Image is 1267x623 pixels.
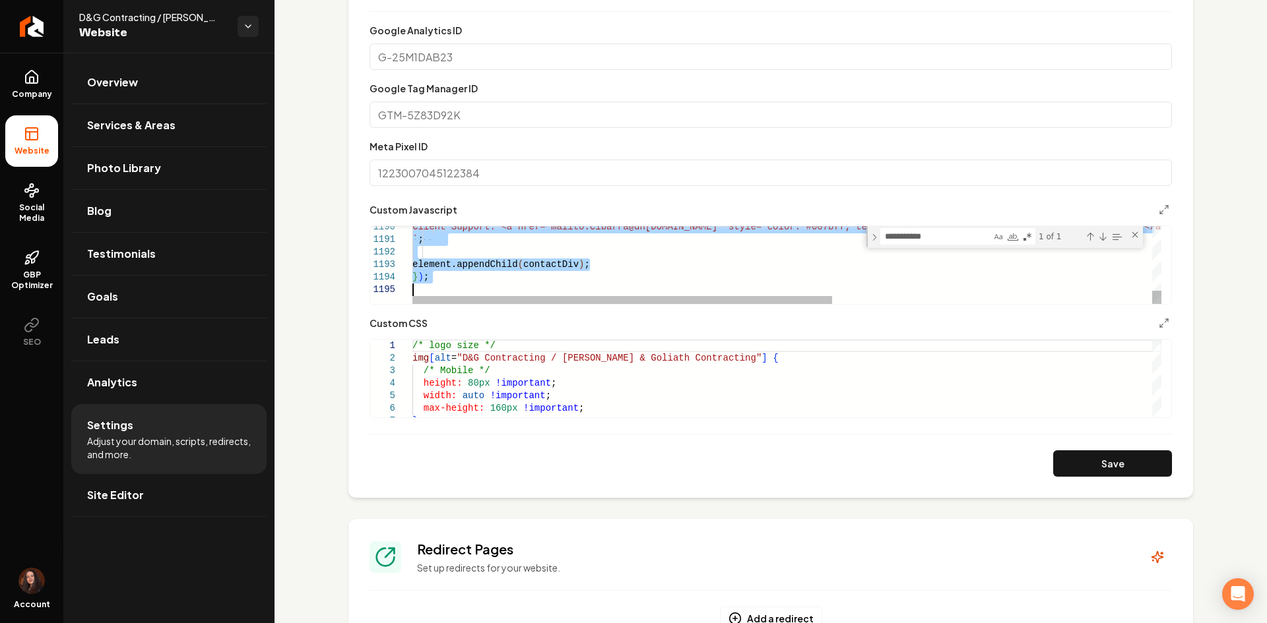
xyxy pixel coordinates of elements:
[579,403,584,413] span: ;
[87,487,144,503] span: Site Editor
[71,276,267,318] a: Goals
[370,246,395,258] div: 1192
[370,160,1172,186] input: 1223007045122384
[87,332,119,347] span: Leads
[523,259,579,270] span: contactDiv
[370,365,395,377] div: 3
[866,226,1143,248] div: Find / Replace
[417,540,1127,558] h3: Redirect Pages
[424,403,484,413] span: max-height:
[546,390,551,401] span: ;
[1037,228,1083,245] div: 1 of 1
[18,568,45,594] img: Delfina Cavallaro
[5,172,58,234] a: Social Media
[7,89,57,100] span: Company
[370,82,478,94] label: Google Tag Manager ID
[370,102,1172,128] input: GTM-5Z83D92K
[87,74,138,90] span: Overview
[79,24,227,42] span: Website
[412,272,418,282] span: }
[5,202,58,223] span: Social Media
[370,205,457,214] label: Custom Javascript
[71,147,267,189] a: Photo Library
[579,259,584,270] span: )
[1085,231,1095,242] div: Previous Match (Shift+Enter)
[87,160,161,176] span: Photo Library
[20,16,44,37] img: Rebolt Logo
[87,117,176,133] span: Services & Areas
[424,365,490,376] span: /* Mobile */
[412,340,496,351] span: /* logo size */
[5,307,58,358] button: SEO
[523,403,579,413] span: !important
[370,352,395,365] div: 2
[881,229,991,244] textarea: Find
[18,337,46,347] span: SEO
[468,378,490,388] span: 80px
[87,374,137,390] span: Analytics
[71,61,267,104] a: Overview
[18,568,45,594] button: Open user button
[418,272,423,282] span: )
[87,434,251,461] span: Adjust your domain, scripts, redirects, and more.
[370,390,395,402] div: 5
[435,353,451,363] span: alt
[9,146,55,156] span: Website
[496,378,551,388] span: !important
[490,403,518,413] span: 160px
[370,283,395,296] div: 1195
[71,104,267,146] a: Services & Areas
[868,226,880,248] div: Toggle Replace
[1021,230,1034,243] div: Use Regular Expression (Alt+R)
[412,259,518,270] span: element.appendChild
[1053,450,1172,477] button: Save
[370,377,395,390] div: 4
[87,203,112,219] span: Blog
[79,11,227,24] span: D&G Contracting / [PERSON_NAME] & Goliath Contracting
[14,599,50,610] span: Account
[551,378,556,388] span: ;
[424,378,463,388] span: height:
[71,361,267,403] a: Analytics
[370,271,395,283] div: 1194
[87,289,118,305] span: Goals
[762,353,767,363] span: ]
[87,246,156,262] span: Testimonials
[418,234,423,245] span: ;
[71,190,267,232] a: Blog
[5,270,58,291] span: GBP Optimizer
[5,59,58,110] a: Company
[370,233,395,246] div: 1191
[370,402,395,415] div: 6
[992,230,1005,243] div: Match Case (Alt+C)
[1109,229,1124,244] div: Find in Selection (Alt+L)
[584,259,589,270] span: ;
[5,239,58,301] a: GBP Optimizer
[457,353,762,363] span: "D&G Contracting / [PERSON_NAME] & Goliath Contracting"
[424,272,429,282] span: ;
[71,233,267,275] a: Testimonials
[1006,230,1020,243] div: Match Whole Word (Alt+W)
[1222,578,1254,610] div: Open Intercom Messenger
[424,390,457,401] span: width:
[773,353,778,363] span: {
[87,417,133,433] span: Settings
[463,390,485,401] span: auto
[370,44,1172,70] input: G-25M1DAB23
[490,390,546,401] span: !important
[412,415,418,426] span: }
[412,353,429,363] span: img
[429,353,434,363] span: [
[417,561,1127,574] p: Set up redirects for your website.
[412,234,418,245] span: `
[1097,231,1108,242] div: Next Match (Enter)
[370,258,395,271] div: 1193
[451,353,457,363] span: =
[370,340,395,352] div: 1
[370,24,462,36] label: Google Analytics ID
[370,415,395,427] div: 7
[71,474,267,516] a: Site Editor
[71,318,267,361] a: Leads
[518,259,523,270] span: (
[370,140,428,152] label: Meta Pixel ID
